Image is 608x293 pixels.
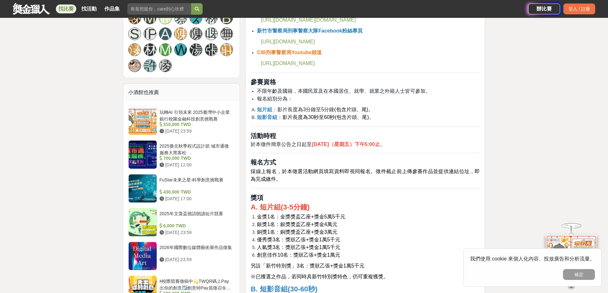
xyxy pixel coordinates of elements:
[102,4,122,13] a: 作品集
[128,174,235,203] a: FuStar未來之星-科學創意挑戰賽 430,000 TWD [DATE] 17:00
[257,222,337,227] span: 銀獎1名：銀獎獎盃乙座+獎金4萬元
[160,229,232,236] div: [DATE] 23:59
[128,27,141,40] a: S
[160,109,232,121] div: 玩轉AI 引領未來 2025臺灣中小企業銀行校園金融科技創意挑戰賽
[257,50,321,55] strong: CIB刑事警察局Youtube頻道
[190,27,202,40] a: 陳
[160,128,232,135] div: [DATE] 23:59
[205,43,218,56] a: 張
[160,177,232,189] div: FuStar未來之星-科學創意挑戰賽
[160,223,232,229] div: 6,000 TWD
[160,256,232,263] div: [DATE] 23:59
[127,3,191,15] input: 有長照挺你，care到心坎裡！青春出手，拍出照顧 影音徵件活動
[144,43,156,56] a: 林
[220,27,233,40] a: 無
[257,214,345,219] span: 金獎1名：金獎獎盃乙座+獎金5萬5千元
[220,43,233,56] a: 莊
[128,106,235,135] a: 玩轉AI 引領未來 2025臺灣中小企業銀行校園金融科技創意挑戰賽 310,000 TWD [DATE] 23:59
[334,107,368,112] span: (包含片頭、尾)
[563,4,595,14] div: 登入 / 註冊
[128,59,141,72] a: Avatar
[128,140,235,169] a: 2025臺北秋季程式設計節 城市通微服務大黑客松 700,000 TWD [DATE] 12:00
[261,18,356,23] a: [URL][DOMAIN_NAME][DOMAIN_NAME]
[160,210,232,223] div: 2025年文藻盃德語朗讀短片競賽
[128,242,235,270] a: 2026年國際數位媒體藝術展作品徵集 [DATE] 23:59
[257,237,340,242] span: 優秀獎3名：獎狀乙張+獎金1萬5千元
[380,142,385,147] span: 。
[368,107,373,112] span: 。
[260,285,318,293] strong: 短影音組(30-60秒)
[251,142,312,147] span: 於本徵件簡章公告之日起至
[128,43,141,56] a: 溱
[144,59,156,72] a: 許
[251,285,258,293] strong: B.
[277,114,282,120] span: ：
[563,269,595,280] button: 確定
[251,203,258,211] strong: A.
[312,142,380,147] strong: [DATE]（星期五）下午5:00止
[257,88,431,94] span: 不限年齡及國籍，本國民眾及在本國居住、就學、就業之外籍人士皆可參加。
[160,195,232,202] div: [DATE] 17:00
[160,189,232,195] div: 430,000 TWD
[257,245,340,250] span: 人氣獎3名：獎狀乙張+獎金1萬5千元
[160,278,232,290] div: #校際競賽徵稿中💫TWQR碼上Pay出你的創意☑️創意特Pay員徵召令🔥短影音、梗圖大賽開跑啦🤩
[160,244,232,256] div: 2026年國際數位媒體藝術展作品徵集
[272,107,277,112] span: ：
[123,84,240,101] div: 小酒館也推薦
[470,256,595,261] span: 我們使用 cookie 來個人化內容、投放廣告和分析流量。
[257,252,340,258] span: 創意佳作10名：獎狀乙張+獎金1萬元
[160,162,232,168] div: [DATE] 12:00
[251,169,480,182] span: 採線上報名，於本徵選活動網頁填寫資料即視同報名。徵件截止前上傳參賽作品並提供連結位址，即為完成繳件。
[160,143,232,155] div: 2025臺北秋季程式設計節 城市通微服務大黑客松
[159,43,172,56] a: M
[128,208,235,237] a: 2025年文藻盃德語朗讀短片競賽 6,000 TWD [DATE] 23:59
[251,274,388,279] span: ※已獲選之作品，若同時具新竹特別獎特色，仍可重複獲獎。
[282,114,369,120] span: 影片長度為30秒至60秒(包含片頭、尾)
[56,4,76,13] a: 找比賽
[129,60,141,72] img: Avatar
[174,43,187,56] a: W
[257,96,293,101] span: 報名組別分為：
[261,39,315,44] a: [URL][DOMAIN_NAME]
[257,107,272,112] strong: 短片組
[251,132,276,139] strong: 活動時程
[257,114,277,120] strong: 短影音組
[369,114,374,120] span: 。
[190,43,202,56] a: 湯
[261,17,356,23] span: [URL][DOMAIN_NAME][DOMAIN_NAME]
[546,235,597,277] img: d2146d9a-e6f6-4337-9592-8cefde37ba6b.png
[251,194,263,201] strong: 獎項
[79,4,99,13] a: 找活動
[159,27,172,40] a: A
[159,59,172,72] a: 凌
[277,107,334,112] span: 影片長度為3分鐘至5分鐘
[251,159,276,166] strong: 報名方式
[144,27,156,40] a: [PERSON_NAME]
[174,27,187,40] a: 陳
[261,61,315,66] a: [URL][DOMAIN_NAME]
[160,155,232,162] div: 700,000 TWD
[251,78,276,85] strong: 參賽資格
[528,4,560,14] a: 辦比賽
[251,263,364,268] span: 另設「新竹特別獎」3名：獎狀乙張+獎金1萬5千元
[205,27,218,40] a: 啤
[260,203,310,211] strong: 短片組(3-5分鐘)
